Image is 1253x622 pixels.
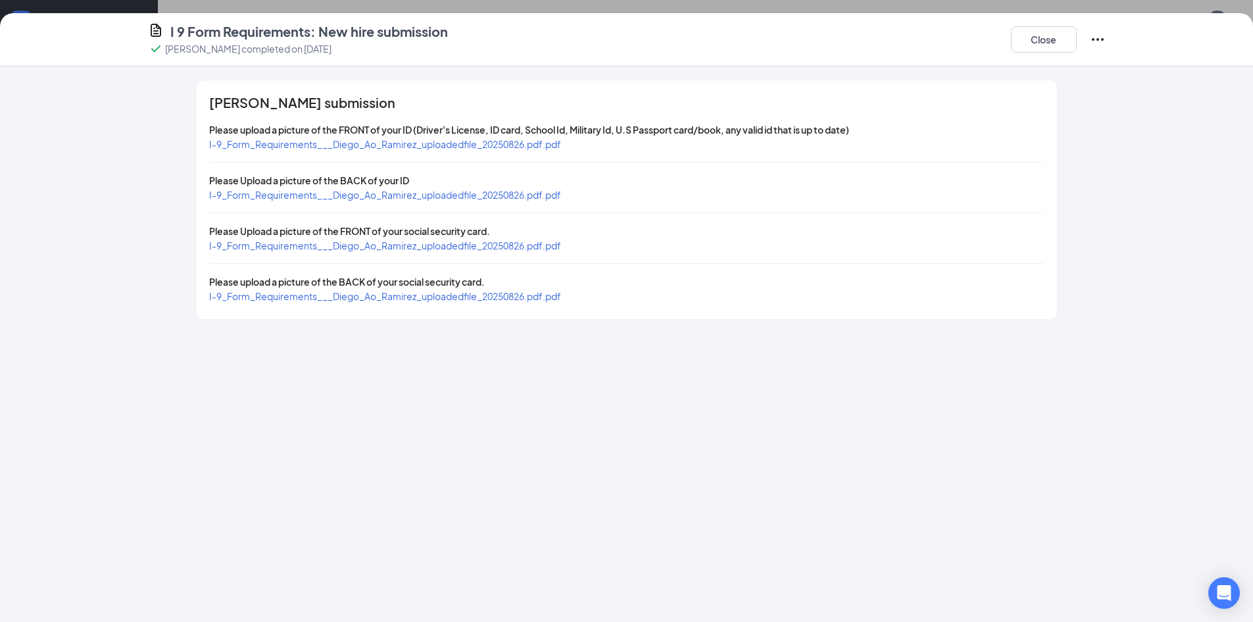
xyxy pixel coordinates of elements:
p: [PERSON_NAME] completed on [DATE] [165,42,332,55]
a: I-9_Form_Requirements___Diego_Ao_Ramirez_uploadedfile_20250826.pdf.pdf [209,138,561,150]
button: Close [1011,26,1077,53]
svg: Checkmark [148,41,164,57]
span: Please Upload a picture of the BACK of your ID [209,174,409,186]
span: Please Upload a picture of the FRONT of your social security card. [209,225,490,237]
span: Please upload a picture of the BACK of your social security card. [209,276,485,288]
svg: Ellipses [1090,32,1106,47]
h4: I 9 Form Requirements: New hire submission [170,22,448,41]
div: Open Intercom Messenger [1208,577,1240,609]
a: I-9_Form_Requirements___Diego_Ao_Ramirez_uploadedfile_20250826.pdf.pdf [209,240,561,251]
span: [PERSON_NAME] submission [209,96,395,109]
a: I-9_Form_Requirements___Diego_Ao_Ramirez_uploadedfile_20250826.pdf.pdf [209,189,561,201]
span: Please upload a picture of the FRONT of your ID (Driver's License, ID card, School Id, Military I... [209,124,849,136]
a: I-9_Form_Requirements___Diego_Ao_Ramirez_uploadedfile_20250826.pdf.pdf [209,290,561,302]
svg: CustomFormIcon [148,22,164,38]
